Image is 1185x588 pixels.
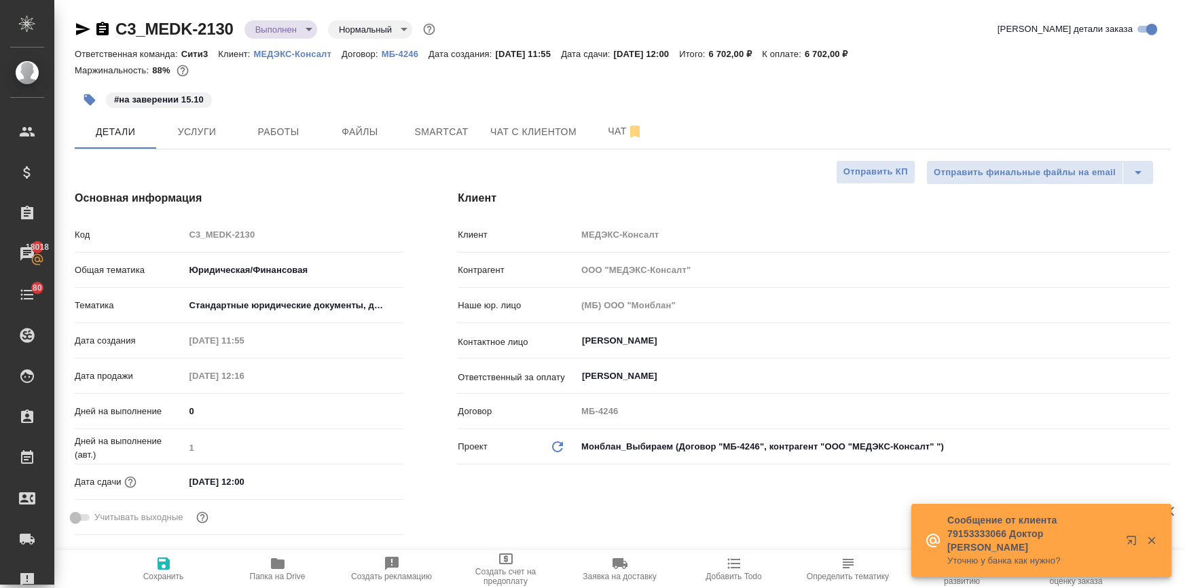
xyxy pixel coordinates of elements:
[218,49,253,59] p: Клиент:
[934,165,1116,181] span: Отправить финальные файлы на email
[1163,339,1165,342] button: Open
[143,572,184,581] span: Сохранить
[458,190,1170,206] h4: Клиент
[3,237,51,271] a: 18018
[254,49,342,59] p: МЕДЭКС-Консалт
[409,124,474,141] span: Smartcat
[184,331,303,350] input: Пустое поле
[246,124,311,141] span: Работы
[251,24,301,35] button: Выполнен
[335,550,449,588] button: Создать рекламацию
[926,160,1123,185] button: Отправить финальные файлы на email
[94,21,111,37] button: Скопировать ссылку
[563,550,677,588] button: Заявка на доставку
[577,225,1170,244] input: Пустое поле
[75,49,181,59] p: Ответственная команда:
[164,124,230,141] span: Услуги
[458,335,577,349] p: Контактное лицо
[75,334,184,348] p: Дата создания
[75,21,91,37] button: Скопировать ссылку для ЯМессенджера
[75,369,184,383] p: Дата продажи
[250,572,306,581] span: Папка на Drive
[561,49,613,59] p: Дата сдачи:
[184,294,403,317] div: Стандартные юридические документы, договоры, уставы
[791,550,905,588] button: Определить тематику
[457,567,555,586] span: Создать счет на предоплату
[107,550,221,588] button: Сохранить
[351,572,432,581] span: Создать рекламацию
[18,240,57,254] span: 18018
[75,65,152,75] p: Маржинальность:
[1137,534,1165,547] button: Закрыть
[947,554,1117,568] p: Уточню у банка как нужно?
[24,281,50,295] span: 80
[905,550,1019,588] button: Призвать менеджера по развитию
[762,49,805,59] p: К оплате:
[75,85,105,115] button: Добавить тэг
[677,550,791,588] button: Добавить Todo
[83,124,148,141] span: Детали
[75,263,184,277] p: Общая тематика
[577,401,1170,421] input: Пустое поле
[458,299,577,312] p: Наше юр. лицо
[244,20,317,39] div: Выполнен
[221,550,335,588] button: Папка на Drive
[1163,375,1165,378] button: Open
[458,405,577,418] p: Договор
[382,49,429,59] p: МБ-4246
[458,440,488,454] p: Проект
[184,438,403,458] input: Пустое поле
[458,263,577,277] p: Контрагент
[152,65,173,75] p: 88%
[184,401,403,421] input: ✎ Введи что-нибудь
[122,473,139,491] button: Если добавить услуги и заполнить их объемом, то дата рассчитается автоматически
[3,278,51,312] a: 80
[174,62,192,79] button: 691.41 RUB;
[577,260,1170,280] input: Пустое поле
[194,509,211,526] button: Выбери, если сб и вс нужно считать рабочими днями для выполнения заказа.
[75,435,184,462] p: Дней на выполнение (авт.)
[947,513,1117,554] p: Сообщение от клиента 79153333066 Доктор [PERSON_NAME]
[115,20,234,38] a: C3_MEDK-2130
[490,124,577,141] span: Чат с клиентом
[184,225,403,244] input: Пустое поле
[926,160,1154,185] div: split button
[709,49,763,59] p: 6 702,00 ₽
[496,49,562,59] p: [DATE] 11:55
[614,49,680,59] p: [DATE] 12:00
[577,435,1170,458] div: Монблан_Выбираем (Договор "МБ-4246", контрагент "ООО "МЕДЭКС-Консалт" ")
[627,124,643,140] svg: Отписаться
[583,572,656,581] span: Заявка на доставку
[105,93,213,105] span: на заверении 15.10
[807,572,889,581] span: Определить тематику
[75,405,184,418] p: Дней на выполнение
[706,572,761,581] span: Добавить Todo
[328,20,412,39] div: Выполнен
[184,472,303,492] input: ✎ Введи что-нибудь
[327,124,393,141] span: Файлы
[75,299,184,312] p: Тематика
[181,49,219,59] p: Сити3
[184,259,403,282] div: Юридическая/Финансовая
[184,366,303,386] input: Пустое поле
[335,24,396,35] button: Нормальный
[94,511,183,524] span: Учитывать выходные
[429,49,495,59] p: Дата создания:
[458,228,577,242] p: Клиент
[593,123,658,140] span: Чат
[114,93,204,107] p: #на заверении 15.10
[75,228,184,242] p: Код
[577,295,1170,315] input: Пустое поле
[342,49,382,59] p: Договор:
[75,190,403,206] h4: Основная информация
[382,48,429,59] a: МБ-4246
[836,160,915,184] button: Отправить КП
[805,49,858,59] p: 6 702,00 ₽
[843,164,908,180] span: Отправить КП
[75,475,122,489] p: Дата сдачи
[998,22,1133,36] span: [PERSON_NAME] детали заказа
[449,550,563,588] button: Создать счет на предоплату
[254,48,342,59] a: МЕДЭКС-Консалт
[1118,527,1150,559] button: Открыть в новой вкладке
[420,20,438,38] button: Доп статусы указывают на важность/срочность заказа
